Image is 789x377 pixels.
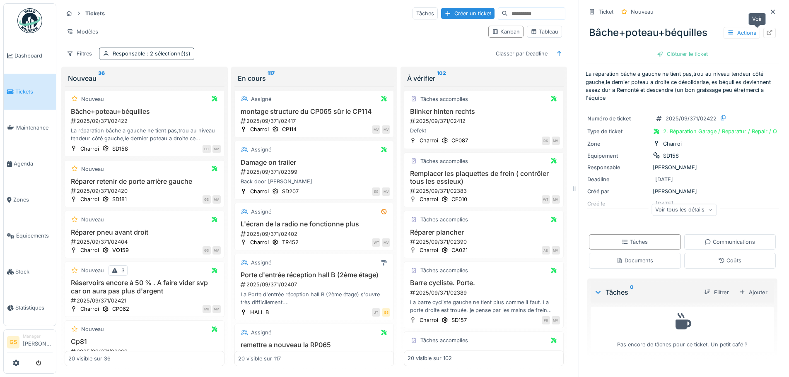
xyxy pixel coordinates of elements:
span: Stock [15,268,53,276]
div: Zone [587,140,649,148]
div: MV [552,137,560,145]
div: 2025/09/371/02390 [409,238,560,246]
div: MV [552,316,560,324]
span: Zones [13,196,53,204]
div: Nouveau [68,73,221,83]
h3: montage structure du CP065 sûr le CP114 [238,108,391,115]
div: 2025/09/371/02407 [240,281,391,288]
a: Statistiques [4,290,56,326]
div: MV [552,195,560,204]
div: Modèles [63,26,102,38]
div: MV [382,187,390,196]
div: HALL B [250,308,269,316]
div: Charroi [663,140,682,148]
div: MV [212,305,221,313]
img: Badge_color-CXgf-gQk.svg [17,8,42,33]
div: CP087 [451,137,468,144]
div: MV [212,195,221,204]
a: Stock [4,254,56,290]
div: Defekt [408,127,560,134]
div: GS [382,308,390,317]
div: Tâches accomplies [420,267,468,274]
div: AE [542,246,550,255]
div: SD181 [112,195,127,203]
div: MV [212,145,221,153]
div: [PERSON_NAME] [587,187,777,195]
div: Charroi [80,246,99,254]
h3: L'écran de la radio ne fonctionne plus [238,220,391,228]
div: Nouveau [81,95,104,103]
div: Nouveau [81,216,104,223]
div: Assigné [251,259,271,267]
div: Nouveau [81,325,104,333]
div: Assigné [251,95,271,103]
div: 20 visible sur 102 [408,355,452,363]
div: Nouveau [81,165,104,173]
div: CA021 [451,246,468,254]
div: La réparation bâche a gauche ne tient pas,trou au niveau tendeur côté gauche,le dernier poteau a ... [68,127,221,142]
li: [PERSON_NAME] [23,333,53,351]
h3: Blinker hinten rechts [408,108,560,115]
div: Nouveau [631,8,654,16]
div: Équipement [587,152,649,160]
div: Type de ticket [587,127,649,135]
div: Pas encore de tâches pour ce ticket. Un petit café ? [596,310,769,349]
div: MV [552,246,560,255]
div: Créé par [587,187,649,195]
div: Charroi [80,145,99,153]
span: : 2 sélectionné(s) [145,50,191,57]
strong: Tickets [82,10,108,17]
div: Tâches accomplies [420,157,468,165]
div: 3 [121,267,125,274]
h3: Réservoirs encore à 50 % . A faire vider svp car on aura pas plus d'argent [68,279,221,295]
div: Charroi [250,238,269,246]
div: Assigné [251,208,271,216]
div: SD207 [282,187,299,195]
div: GS [203,246,211,255]
div: MB [203,305,211,313]
div: CP062 [112,305,129,313]
div: Ajouter [736,287,771,298]
div: PB [542,316,550,324]
div: Tâches accomplies [420,95,468,103]
div: Tâches accomplies [420,216,468,223]
div: 2025/09/371/02383 [409,187,560,195]
div: LD [203,145,211,153]
div: 20 visible sur 36 [68,355,111,363]
a: Tickets [4,74,56,110]
div: Deadline [587,175,649,183]
div: 2025/09/371/02417 [240,117,391,125]
div: Documents [616,257,653,264]
div: Tâches [622,238,648,246]
div: TR452 [282,238,299,246]
span: Agenda [14,160,53,168]
div: Tableau [531,28,558,36]
div: Ticket [598,8,613,16]
a: Dashboard [4,38,56,74]
div: VO159 [112,246,129,254]
div: La Porte d'entrée réception hall B (2ème étage) s'ouvre très difficilement. Une pièce semble coincée [238,291,391,306]
div: Assigné [251,329,271,336]
h3: Barre cycliste. Porte. [408,279,560,287]
div: 2025/09/371/02399 [240,168,391,176]
a: Agenda [4,146,56,182]
div: Tâches accomplies [420,336,468,344]
div: Clôturer le ticket [654,48,711,60]
h3: Timon [408,349,560,357]
div: Charroi [250,125,269,133]
span: Statistiques [15,304,53,312]
div: 2025/09/371/02420 [70,187,221,195]
div: Classer par Deadline [492,48,551,60]
sup: 36 [98,73,105,83]
h3: Réparer retenir de porte arrière gauche [68,178,221,185]
span: Maintenance [16,124,53,132]
div: 2025/09/371/02402 [240,230,391,238]
div: Assigné [251,146,271,154]
div: Kanban [492,28,520,36]
div: 2025/09/371/02369 [70,348,221,355]
div: WT [372,238,380,247]
div: Voir tous les détails [651,204,717,216]
div: Charroi [420,316,438,324]
div: SD158 [112,145,128,153]
div: À vérifier [407,73,560,83]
